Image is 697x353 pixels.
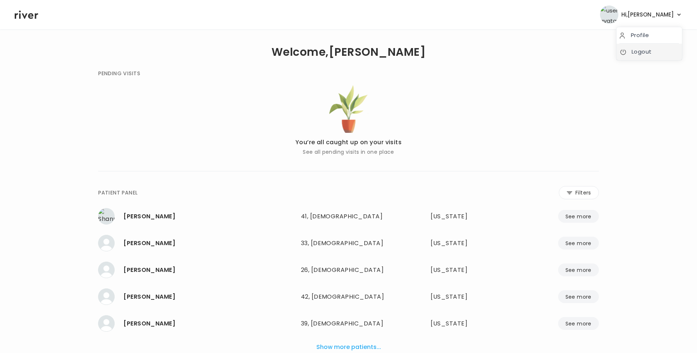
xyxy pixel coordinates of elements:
[301,211,396,222] div: 41, [DEMOGRAPHIC_DATA]
[431,238,497,248] div: Texas
[558,210,599,223] button: See more
[301,292,396,302] div: 42, [DEMOGRAPHIC_DATA]
[295,137,402,148] p: You’re all caught up on your visits
[619,47,679,57] a: Logout
[619,30,679,40] a: Profile
[600,6,682,24] button: user avatarHi,[PERSON_NAME]
[123,292,295,302] div: Alexandra Grossman
[431,319,497,329] div: Texas
[98,208,115,225] img: Shannon Kail
[600,6,618,24] img: user avatar
[558,263,599,276] button: See more
[98,262,115,278] img: Ezra Kinnell
[123,319,295,329] div: Elizabeth Hernandez
[558,290,599,303] button: See more
[558,317,599,330] button: See more
[558,237,599,250] button: See more
[431,265,497,275] div: Ohio
[98,315,115,332] img: Elizabeth Hernandez
[431,292,497,302] div: Virginia
[301,319,396,329] div: 39, [DEMOGRAPHIC_DATA]
[621,10,674,20] span: Hi, [PERSON_NAME]
[295,148,402,156] p: See all pending visits in one place
[272,47,425,57] h1: Welcome, [PERSON_NAME]
[431,211,497,222] div: Georgia
[301,238,396,248] div: 33, [DEMOGRAPHIC_DATA]
[123,211,295,222] div: Shannon Kail
[301,265,396,275] div: 26, [DEMOGRAPHIC_DATA]
[123,265,295,275] div: Ezra Kinnell
[98,235,115,251] img: Chatorra williams
[559,186,599,199] button: Filters
[98,188,137,197] div: PATIENT PANEL
[98,69,140,78] div: PENDING VISITS
[98,288,115,305] img: Alexandra Grossman
[123,238,295,248] div: Chatorra williams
